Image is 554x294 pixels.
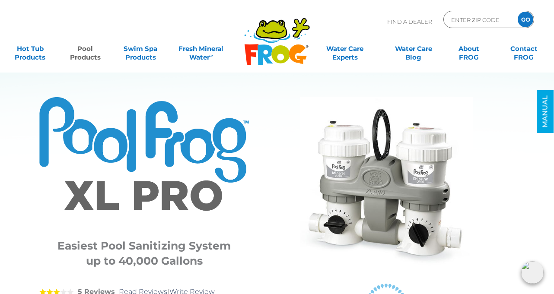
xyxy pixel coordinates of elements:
a: ContactFROG [503,40,545,57]
p: Find A Dealer [387,11,432,32]
a: Swim SpaProducts [119,40,162,57]
h3: Easiest Pool Sanitizing System up to 40,000 Gallons [50,238,238,269]
a: Fresh MineralWater∞ [174,40,228,57]
a: PoolProducts [64,40,107,57]
a: Water CareExperts [310,40,379,57]
input: GO [518,12,533,27]
a: Water CareBlog [392,40,435,57]
input: Zip Code Form [450,13,509,26]
img: Product Logo [39,97,249,223]
a: Hot TubProducts [9,40,51,57]
a: AboutFROG [447,40,490,57]
sup: ∞ [210,52,213,58]
a: MANUAL [537,90,554,133]
img: openIcon [521,261,544,284]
